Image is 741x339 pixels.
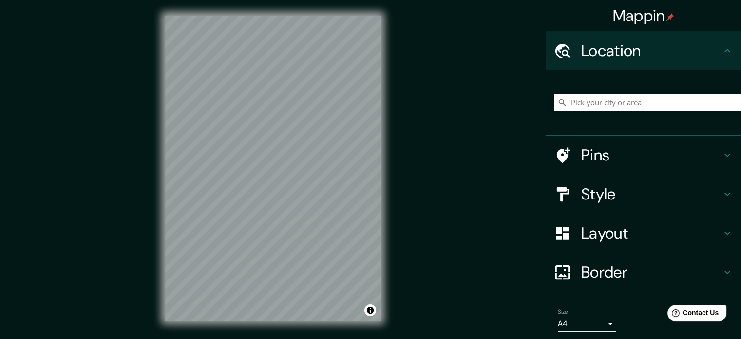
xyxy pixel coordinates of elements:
[558,308,568,316] label: Size
[581,145,722,165] h4: Pins
[666,13,674,21] img: pin-icon.png
[165,16,381,321] canvas: Map
[581,262,722,282] h4: Border
[581,223,722,243] h4: Layout
[546,175,741,214] div: Style
[581,184,722,204] h4: Style
[546,253,741,292] div: Border
[364,304,376,316] button: Toggle attribution
[654,301,730,328] iframe: Help widget launcher
[558,316,616,332] div: A4
[546,214,741,253] div: Layout
[546,31,741,70] div: Location
[546,136,741,175] div: Pins
[581,41,722,60] h4: Location
[554,94,741,111] input: Pick your city or area
[613,6,675,25] h4: Mappin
